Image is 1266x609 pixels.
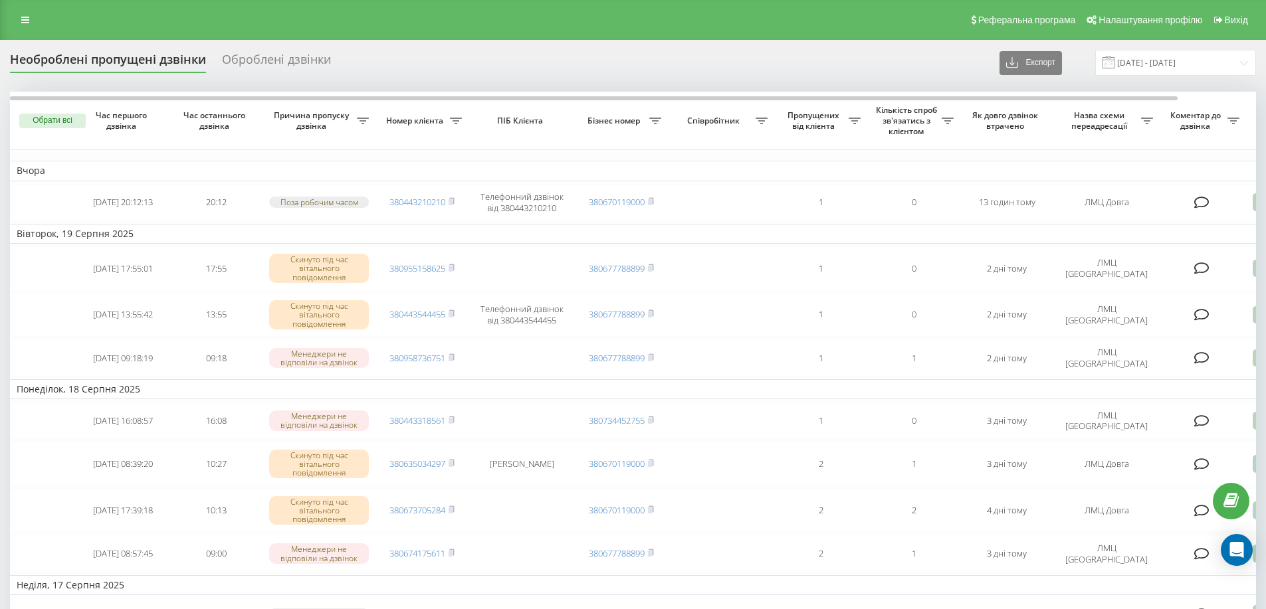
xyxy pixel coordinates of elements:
span: Коментар до дзвінка [1166,110,1227,131]
button: Обрати всі [19,114,86,128]
td: 0 [867,184,960,221]
td: [DATE] 20:12:13 [76,184,169,221]
span: Співробітник [675,116,756,126]
td: 2 [774,488,867,532]
td: 3 дні тому [960,535,1053,572]
div: Менеджери не відповіли на дзвінок [269,543,369,563]
span: Бізнес номер [581,116,649,126]
div: Open Intercom Messenger [1221,534,1253,566]
div: Поза робочим часом [269,197,369,208]
span: Час першого дзвінка [87,110,159,131]
span: Налаштування профілю [1099,15,1202,25]
td: 09:00 [169,535,263,572]
a: 380955158625 [389,262,445,274]
span: Вихід [1225,15,1248,25]
td: 1 [774,402,867,439]
a: 380958736751 [389,352,445,364]
td: 10:13 [169,488,263,532]
div: Менеджери не відповіли на дзвінок [269,348,369,368]
td: 1 [867,535,960,572]
a: 380443210210 [389,196,445,208]
a: 380670119000 [589,458,645,470]
span: Час останнього дзвінка [180,110,252,131]
td: [DATE] 08:39:20 [76,442,169,485]
div: Менеджери не відповіли на дзвінок [269,410,369,430]
td: 0 [867,293,960,337]
button: Експорт [1000,51,1062,75]
div: Оброблені дзвінки [222,52,331,73]
a: 380674175611 [389,547,445,559]
td: ЛМЦ [GEOGRAPHIC_DATA] [1053,293,1160,337]
td: [DATE] 09:18:19 [76,339,169,377]
span: Реферальна програма [978,15,1076,25]
td: 1 [774,184,867,221]
div: Скинуто під час вітального повідомлення [269,300,369,329]
td: [DATE] 08:57:45 [76,535,169,572]
span: ПІБ Клієнта [480,116,564,126]
span: Причина пропуску дзвінка [269,110,357,131]
div: Необроблені пропущені дзвінки [10,52,206,73]
a: 380670119000 [589,196,645,208]
td: 0 [867,402,960,439]
td: [DATE] 13:55:42 [76,293,169,337]
td: 16:08 [169,402,263,439]
span: Як довго дзвінок втрачено [971,110,1043,131]
a: 380443544455 [389,308,445,320]
td: 1 [867,339,960,377]
td: 17:55 [169,246,263,290]
td: 10:27 [169,442,263,485]
a: 380677788899 [589,308,645,320]
td: Телефонний дзвінок від 380443544455 [469,293,575,337]
div: Скинуто під час вітального повідомлення [269,254,369,283]
td: 2 дні тому [960,246,1053,290]
td: ЛМЦ [GEOGRAPHIC_DATA] [1053,402,1160,439]
td: 2 [867,488,960,532]
td: Телефонний дзвінок від 380443210210 [469,184,575,221]
a: 380677788899 [589,547,645,559]
td: [DATE] 16:08:57 [76,402,169,439]
td: 2 [774,535,867,572]
td: 2 [774,442,867,485]
td: 09:18 [169,339,263,377]
span: Пропущених від клієнта [781,110,849,131]
td: [DATE] 17:39:18 [76,488,169,532]
td: 20:12 [169,184,263,221]
td: 4 дні тому [960,488,1053,532]
td: 3 дні тому [960,442,1053,485]
td: 0 [867,246,960,290]
td: ЛМЦ [GEOGRAPHIC_DATA] [1053,246,1160,290]
a: 380673705284 [389,504,445,516]
a: 380677788899 [589,262,645,274]
td: ЛМЦ Довга [1053,442,1160,485]
td: 3 дні тому [960,402,1053,439]
div: Скинуто під час вітального повідомлення [269,450,369,479]
a: 380677788899 [589,352,645,364]
td: 2 дні тому [960,293,1053,337]
td: 1 [774,293,867,337]
a: 380635034297 [389,458,445,470]
div: Скинуто під час вітального повідомлення [269,496,369,525]
td: ЛМЦ [GEOGRAPHIC_DATA] [1053,339,1160,377]
td: ЛМЦ Довга [1053,184,1160,221]
td: 1 [774,246,867,290]
td: 13 годин тому [960,184,1053,221]
td: ЛМЦ Довга [1053,488,1160,532]
td: [DATE] 17:55:01 [76,246,169,290]
td: ЛМЦ [GEOGRAPHIC_DATA] [1053,535,1160,572]
td: 1 [774,339,867,377]
a: 380734452755 [589,414,645,426]
td: 1 [867,442,960,485]
a: 380443318561 [389,414,445,426]
span: Назва схеми переадресації [1060,110,1141,131]
td: 2 дні тому [960,339,1053,377]
span: Номер клієнта [382,116,450,126]
td: 13:55 [169,293,263,337]
td: [PERSON_NAME] [469,442,575,485]
a: 380670119000 [589,504,645,516]
span: Кількість спроб зв'язатись з клієнтом [874,105,942,136]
